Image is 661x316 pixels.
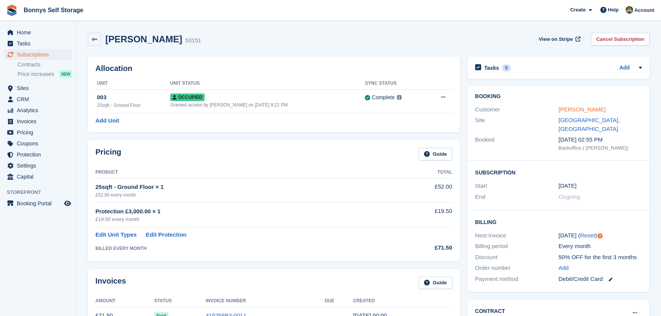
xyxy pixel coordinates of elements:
h2: Contract [475,307,505,315]
a: menu [4,94,72,105]
span: Tasks [17,38,63,49]
h2: Allocation [95,64,452,73]
a: menu [4,171,72,182]
img: James Bonny [626,6,633,14]
div: End [475,193,559,202]
div: Site [475,116,559,133]
div: Start [475,182,559,190]
div: Customer [475,105,559,114]
div: 25sqft - Ground Floor × 1 [95,183,395,192]
th: Sync Status [365,77,426,90]
div: [DATE] ( ) [558,231,642,240]
img: icon-info-grey-7440780725fd019a000dd9b08b2336e03edf1995a4989e88bcd33f0948082b44.svg [397,95,401,100]
div: Payment method [475,275,559,284]
h2: Subscription [475,168,642,176]
div: Protection £3,000.00 × 1 [95,207,395,216]
span: Account [634,6,654,14]
div: NEW [60,70,72,78]
th: Status [154,295,206,307]
h2: Booking [475,94,642,100]
td: £19.50 [395,203,452,227]
th: Product [95,166,395,179]
div: Discount [475,253,559,262]
span: Price increases [18,71,54,78]
span: Invoices [17,116,63,127]
span: Analytics [17,105,63,116]
span: Capital [17,171,63,182]
div: Tooltip anchor [597,232,603,239]
a: Price increases NEW [18,70,72,78]
span: Help [608,6,619,14]
div: 53151 [185,36,201,45]
th: Unit Status [170,77,365,90]
span: Storefront [7,189,76,196]
a: Contracts [18,61,72,68]
div: Granted access by [PERSON_NAME] on [DATE] 9:22 PM [170,102,365,108]
a: menu [4,83,72,94]
h2: Invoices [95,277,126,289]
th: Amount [95,295,154,307]
span: Booking Portal [17,198,63,209]
a: menu [4,27,72,38]
th: Due [325,295,353,307]
span: Sites [17,83,63,94]
a: menu [4,127,72,138]
div: [DATE] 02:55 PM [558,135,642,144]
span: Home [17,27,63,38]
div: Billing period [475,242,559,251]
span: Create [570,6,585,14]
a: Edit Protection [146,231,187,239]
a: Edit Unit Types [95,231,137,239]
div: Complete [372,94,395,102]
div: 003 [97,93,170,102]
span: Pricing [17,127,63,138]
td: £52.00 [395,178,452,202]
h2: Billing [475,218,642,226]
img: stora-icon-8386f47178a22dfd0bd8f6a31ec36ba5ce8667c1dd55bd0f319d3a0aa187defe.svg [6,5,18,16]
h2: Tasks [484,64,499,71]
span: CRM [17,94,63,105]
time: 2024-10-15 23:00:00 UTC [558,182,576,190]
div: 0 [502,64,511,71]
h2: [PERSON_NAME] [105,34,182,44]
a: menu [4,138,72,149]
div: £52.00 every month [95,192,395,198]
a: menu [4,49,72,60]
a: [PERSON_NAME] [558,106,605,113]
a: Add [558,264,569,272]
a: menu [4,198,72,209]
a: menu [4,38,72,49]
span: Protection [17,149,63,160]
a: Reset [580,232,595,239]
th: Unit [95,77,170,90]
a: [GEOGRAPHIC_DATA], [GEOGRAPHIC_DATA] [558,117,619,132]
th: Created [353,295,452,307]
h2: Pricing [95,148,121,160]
div: Order number [475,264,559,272]
span: View on Stripe [539,35,573,43]
a: Guide [419,277,452,289]
div: Backoffice ( [PERSON_NAME]) [558,144,642,152]
a: menu [4,160,72,171]
div: Every month [558,242,642,251]
a: menu [4,149,72,160]
span: Occupied [170,94,205,101]
div: £71.50 [395,243,452,252]
a: Add [619,64,630,73]
span: Coupons [17,138,63,149]
span: Subscriptions [17,49,63,60]
div: BILLED EVERY MONTH [95,245,395,252]
a: Bonnys Self Storage [21,4,86,16]
a: View on Stripe [536,33,582,45]
a: Add Unit [95,116,119,125]
span: Settings [17,160,63,171]
div: 50% OFF for the first 3 months [558,253,642,262]
th: Invoice Number [206,295,325,307]
span: Ongoing [558,193,580,200]
div: 25sqft - Ground Floor [97,102,170,109]
a: Cancel Subscription [591,33,650,45]
a: Guide [419,148,452,160]
div: £19.50 every month [95,216,395,223]
div: Next invoice [475,231,559,240]
th: Total [395,166,452,179]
